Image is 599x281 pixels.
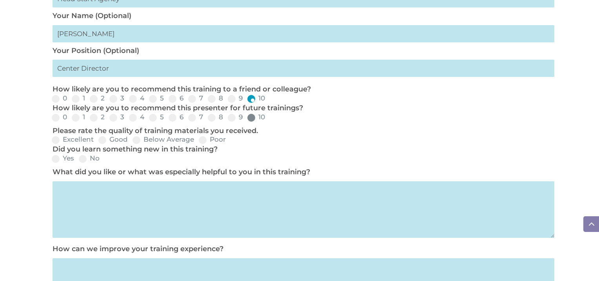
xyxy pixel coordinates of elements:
label: 6 [169,95,183,102]
label: 1 [72,114,85,120]
label: Your Name (Optional) [53,11,131,20]
label: Your Position (Optional) [53,46,139,55]
label: 6 [169,114,183,120]
label: 3 [109,114,124,120]
label: 7 [188,114,203,120]
label: 7 [188,95,203,102]
label: 1 [72,95,85,102]
label: 0 [52,114,67,120]
label: No [79,155,100,162]
label: 9 [228,114,243,120]
label: 8 [208,95,223,102]
label: How can we improve your training experience? [53,245,223,253]
input: First Last [53,25,554,42]
label: Excellent [52,136,94,143]
label: Yes [52,155,74,162]
p: How likely are you to recommend this training to a friend or colleague? [53,85,550,94]
input: My primary roles is... [53,60,554,77]
label: 4 [129,114,144,120]
label: 3 [109,95,124,102]
label: 10 [247,114,265,120]
label: Good [98,136,128,143]
p: Please rate the quality of training materials you received. [53,126,550,136]
label: 2 [90,95,105,102]
label: 5 [149,95,164,102]
label: 9 [228,95,243,102]
label: 8 [208,114,223,120]
label: 4 [129,95,144,102]
p: How likely are you to recommend this presenter for future trainings? [53,104,550,113]
label: Below Average [133,136,194,143]
label: 2 [90,114,105,120]
label: 0 [52,95,67,102]
label: 5 [149,114,164,120]
label: What did you like or what was especially helpful to you in this training? [53,168,310,176]
p: Did you learn something new in this training? [53,145,550,154]
label: 10 [247,95,265,102]
label: Poor [199,136,226,143]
